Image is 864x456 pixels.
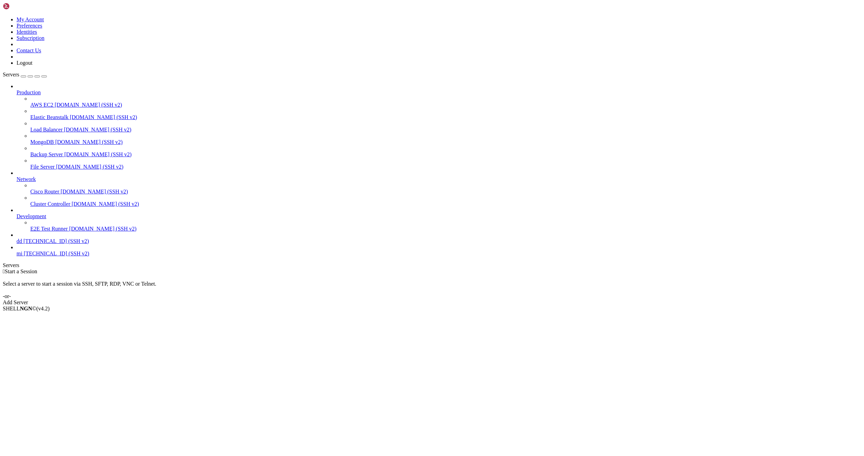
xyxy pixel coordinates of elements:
a: Network [17,176,861,182]
a: Backup Server [DOMAIN_NAME] (SSH v2) [30,151,861,158]
a: MongoDB [DOMAIN_NAME] (SSH v2) [30,139,861,145]
li: Cisco Router [DOMAIN_NAME] (SSH v2) [30,182,861,195]
li: E2E Test Runner [DOMAIN_NAME] (SSH v2) [30,220,861,232]
a: File Server [DOMAIN_NAME] (SSH v2) [30,164,861,170]
a: Cluster Controller [DOMAIN_NAME] (SSH v2) [30,201,861,207]
span: Network [17,176,36,182]
span: SHELL © [3,306,50,311]
li: Load Balancer [DOMAIN_NAME] (SSH v2) [30,120,861,133]
span:  [3,268,5,274]
span: File Server [30,164,55,170]
li: Network [17,170,861,207]
a: My Account [17,17,44,22]
img: Shellngn [3,3,42,10]
li: AWS EC2 [DOMAIN_NAME] (SSH v2) [30,96,861,108]
span: AWS EC2 [30,102,53,108]
span: [DOMAIN_NAME] (SSH v2) [55,102,122,108]
span: Cluster Controller [30,201,70,207]
a: mi [TECHNICAL_ID] (SSH v2) [17,251,861,257]
span: Load Balancer [30,127,63,132]
span: [DOMAIN_NAME] (SSH v2) [64,127,132,132]
span: [TECHNICAL_ID] (SSH v2) [23,238,89,244]
span: 4.2.0 [37,306,50,311]
li: Production [17,83,861,170]
span: [DOMAIN_NAME] (SSH v2) [64,151,132,157]
span: Backup Server [30,151,63,157]
span: [DOMAIN_NAME] (SSH v2) [55,139,123,145]
a: dd [TECHNICAL_ID] (SSH v2) [17,238,861,244]
span: mi [17,251,22,256]
a: Development [17,213,861,220]
a: Load Balancer [DOMAIN_NAME] (SSH v2) [30,127,861,133]
span: Elastic Beanstalk [30,114,69,120]
a: Servers [3,72,47,77]
li: Backup Server [DOMAIN_NAME] (SSH v2) [30,145,861,158]
span: Servers [3,72,19,77]
span: [DOMAIN_NAME] (SSH v2) [72,201,139,207]
div: Servers [3,262,861,268]
span: [TECHNICAL_ID] (SSH v2) [24,251,89,256]
li: Development [17,207,861,232]
a: Cisco Router [DOMAIN_NAME] (SSH v2) [30,189,861,195]
span: [DOMAIN_NAME] (SSH v2) [70,114,137,120]
a: Preferences [17,23,42,29]
li: Elastic Beanstalk [DOMAIN_NAME] (SSH v2) [30,108,861,120]
span: Start a Session [5,268,37,274]
span: Cisco Router [30,189,59,194]
span: [DOMAIN_NAME] (SSH v2) [56,164,124,170]
a: E2E Test Runner [DOMAIN_NAME] (SSH v2) [30,226,861,232]
li: Cluster Controller [DOMAIN_NAME] (SSH v2) [30,195,861,207]
span: [DOMAIN_NAME] (SSH v2) [69,226,137,232]
span: [DOMAIN_NAME] (SSH v2) [61,189,128,194]
div: Add Server [3,299,861,306]
b: NGN [20,306,32,311]
li: File Server [DOMAIN_NAME] (SSH v2) [30,158,861,170]
a: Contact Us [17,47,41,53]
a: Production [17,89,861,96]
a: Elastic Beanstalk [DOMAIN_NAME] (SSH v2) [30,114,861,120]
a: Identities [17,29,37,35]
span: dd [17,238,22,244]
span: Production [17,89,41,95]
a: Subscription [17,35,44,41]
a: AWS EC2 [DOMAIN_NAME] (SSH v2) [30,102,861,108]
li: dd [TECHNICAL_ID] (SSH v2) [17,232,861,244]
li: MongoDB [DOMAIN_NAME] (SSH v2) [30,133,861,145]
li: mi [TECHNICAL_ID] (SSH v2) [17,244,861,257]
div: Select a server to start a session via SSH, SFTP, RDP, VNC or Telnet. -or- [3,275,861,299]
span: MongoDB [30,139,54,145]
a: Logout [17,60,32,66]
span: Development [17,213,46,219]
span: E2E Test Runner [30,226,68,232]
